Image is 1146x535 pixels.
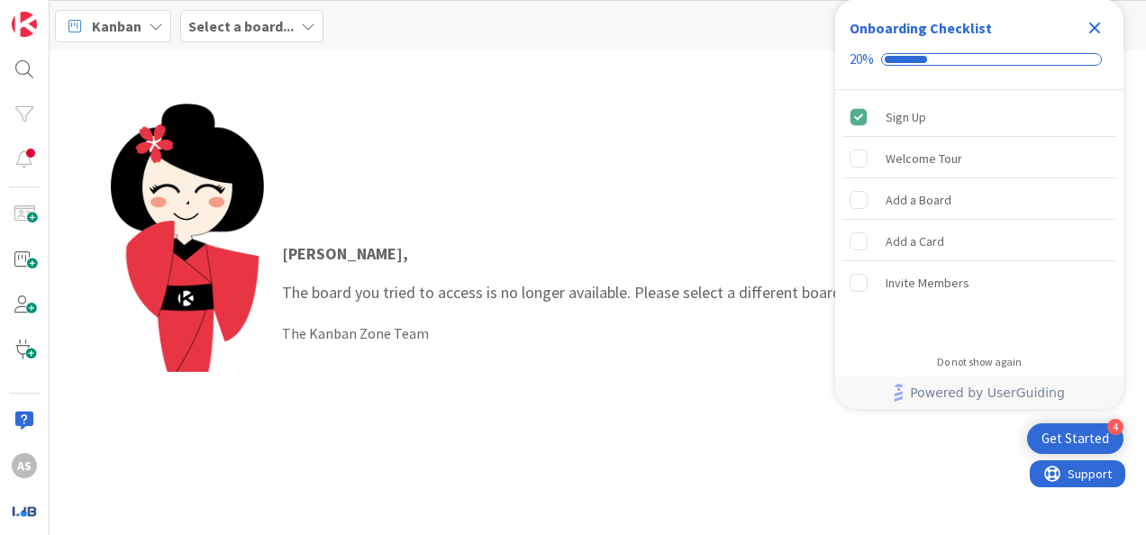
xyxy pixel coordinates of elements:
[38,3,82,24] span: Support
[1080,14,1109,42] div: Close Checklist
[92,15,141,37] span: Kanban
[844,376,1114,409] a: Powered by UserGuiding
[842,222,1116,261] div: Add a Card is incomplete.
[886,106,926,128] div: Sign Up
[886,272,969,294] div: Invite Members
[886,231,944,252] div: Add a Card
[850,17,992,39] div: Onboarding Checklist
[886,148,962,169] div: Welcome Tour
[12,498,37,523] img: avatar
[842,139,1116,178] div: Welcome Tour is incomplete.
[842,263,1116,303] div: Invite Members is incomplete.
[188,17,294,35] b: Select a board...
[842,97,1116,137] div: Sign Up is complete.
[12,453,37,478] div: AS
[850,51,874,68] div: 20%
[282,243,408,264] strong: [PERSON_NAME] ,
[12,12,37,37] img: Visit kanbanzone.com
[835,90,1123,343] div: Checklist items
[1107,419,1123,435] div: 4
[850,51,1109,68] div: Checklist progress: 20%
[910,382,1065,404] span: Powered by UserGuiding
[886,189,951,211] div: Add a Board
[282,322,1068,344] div: The Kanban Zone Team
[282,241,1068,304] p: The board you tried to access is no longer available. Please select a different board from the dr...
[842,180,1116,220] div: Add a Board is incomplete.
[1041,430,1109,448] div: Get Started
[937,355,1022,369] div: Do not show again
[1027,423,1123,454] div: Open Get Started checklist, remaining modules: 4
[835,376,1123,409] div: Footer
